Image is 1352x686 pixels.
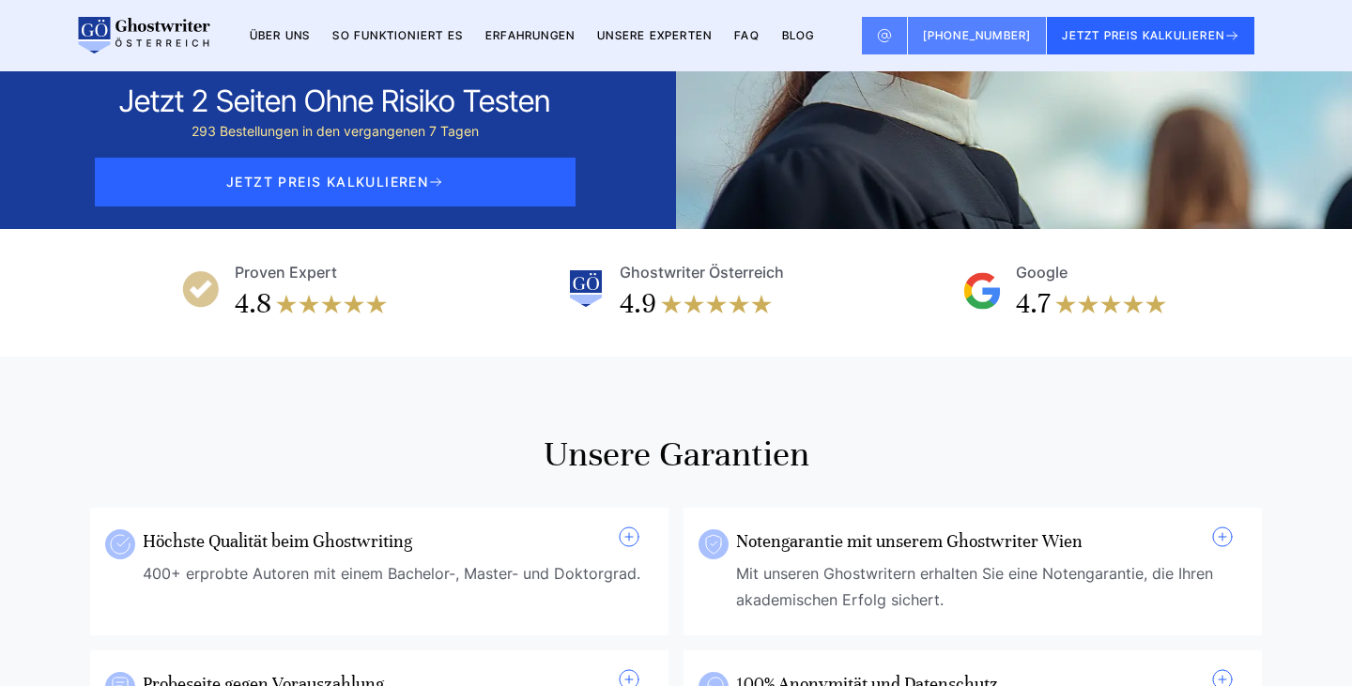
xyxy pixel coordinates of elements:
img: stars [1054,285,1167,323]
div: Ghostwriter Österreich [620,259,784,285]
div: Proven Expert [235,259,337,285]
a: BLOG [782,28,815,42]
a: [PHONE_NUMBER] [908,17,1048,54]
div: 4.7 [1016,285,1051,323]
a: Höchste Qualität beim Ghostwriting [143,530,412,552]
a: Erfahrungen [485,28,575,42]
img: logo wirschreiben [75,17,210,54]
a: Über uns [250,28,311,42]
div: Google [1016,259,1068,285]
div: 4.9 [620,285,656,323]
img: Email [877,28,892,43]
img: stars [660,285,773,323]
span: JETZT PREIS KALKULIEREN [95,158,576,206]
a: Notengarantie mit unserem Ghostwriter Wien [736,530,1083,552]
img: Höchste Qualität beim Ghostwriting [105,529,135,559]
div: 4.8 [235,285,271,323]
div: 293 Bestellungen in den vergangenen 7 Tagen [119,120,550,143]
div: Mit unseren Ghostwritern erhalten Sie eine Notengarantie, die Ihren akademischen Erfolg sichert. [736,560,1247,613]
div: Jetzt 2 seiten ohne risiko testen [119,83,550,120]
button: JETZT PREIS KALKULIEREN [1047,17,1254,54]
span: [PHONE_NUMBER] [923,28,1032,42]
a: So funktioniert es [332,28,463,42]
img: Proven Expert [182,270,220,308]
a: Unsere Experten [597,28,712,42]
h2: Unsere garantien [90,432,1262,477]
a: FAQ [734,28,760,42]
img: Notengarantie mit unserem Ghostwriter Wien [699,529,729,559]
img: Ghostwriter [567,270,605,308]
img: stars [275,285,388,323]
div: 400+ erprobte Autoren mit einem Bachelor-, Master- und Doktorgrad. [143,560,653,613]
img: Google Reviews [963,272,1001,310]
